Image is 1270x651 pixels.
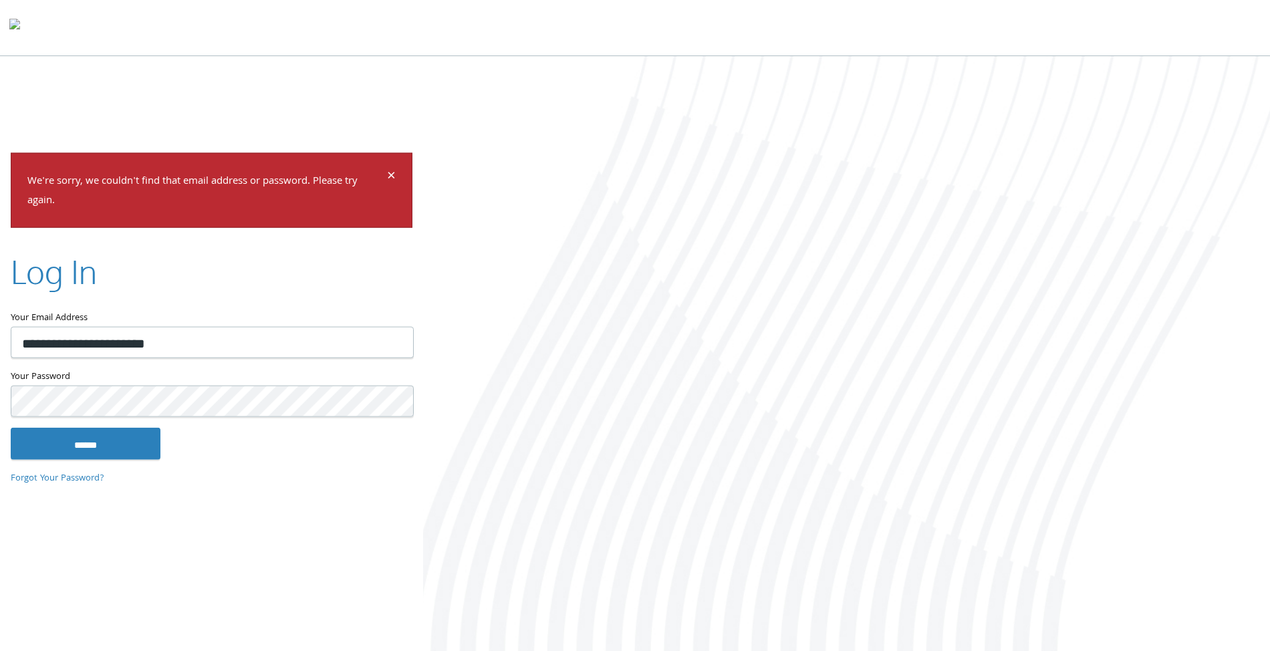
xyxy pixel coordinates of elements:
span: × [387,164,396,190]
button: Dismiss alert [387,170,396,186]
img: todyl-logo-dark.svg [9,14,20,41]
label: Your Password [11,368,412,385]
h2: Log In [11,249,97,293]
a: Forgot Your Password? [11,471,104,486]
p: We're sorry, we couldn't find that email address or password. Please try again. [27,172,385,211]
